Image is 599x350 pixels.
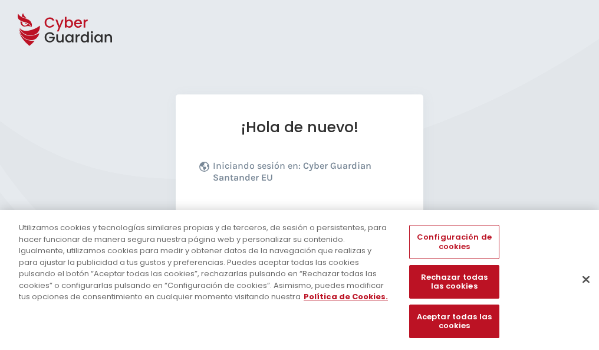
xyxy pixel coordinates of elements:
[409,305,499,338] button: Aceptar todas las cookies
[409,265,499,299] button: Rechazar todas las cookies
[213,160,397,189] p: Iniciando sesión en:
[199,118,400,136] h1: ¡Hola de nuevo!
[304,291,388,302] a: Más información sobre su privacidad, se abre en una nueva pestaña
[573,266,599,292] button: Cerrar
[409,225,499,259] button: Configuración de cookies, Abre el cuadro de diálogo del centro de preferencias.
[19,222,391,303] div: Utilizamos cookies y tecnologías similares propias y de terceros, de sesión o persistentes, para ...
[213,160,371,183] b: Cyber Guardian Santander EU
